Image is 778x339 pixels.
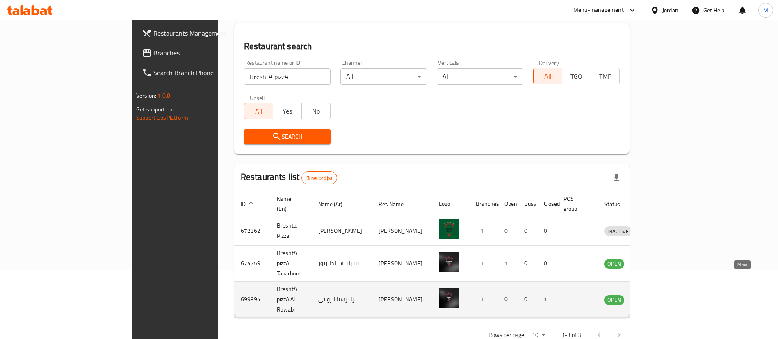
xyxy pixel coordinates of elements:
[564,194,588,214] span: POS group
[498,216,518,246] td: 0
[248,105,270,117] span: All
[153,28,256,38] span: Restaurants Management
[136,90,156,101] span: Version:
[244,103,273,119] button: All
[562,68,591,84] button: TGO
[153,48,256,58] span: Branches
[537,246,557,282] td: 0
[518,191,537,216] th: Busy
[318,199,353,209] span: Name (Ar)
[135,63,262,82] a: Search Branch Phone
[276,105,299,117] span: Yes
[372,282,432,318] td: [PERSON_NAME]
[301,103,331,119] button: No
[518,282,537,318] td: 0
[251,132,324,142] span: Search
[439,219,459,239] img: Breshta Pizza
[340,68,427,85] div: All
[604,199,631,209] span: Status
[153,68,256,77] span: Search Branch Phone
[244,129,331,144] button: Search
[439,288,459,308] img: BreshtA pizzA Al Rawabi
[469,282,498,318] td: 1
[573,5,624,15] div: Menu-management
[537,71,559,82] span: All
[301,171,337,184] div: Total records count
[244,68,331,85] input: Search for restaurant name or ID..
[241,171,337,184] h2: Restaurants list
[607,168,626,188] div: Export file
[135,43,262,63] a: Branches
[372,216,432,246] td: [PERSON_NAME]
[537,282,557,318] td: 1
[302,174,337,182] span: 3 record(s)
[498,282,518,318] td: 0
[270,282,312,318] td: BreshtA pizzA Al Rawabi
[594,71,616,82] span: TMP
[604,259,624,268] span: OPEN
[604,226,632,236] div: INACTIVE
[135,23,262,43] a: Restaurants Management
[537,191,557,216] th: Closed
[437,68,523,85] div: All
[498,246,518,282] td: 1
[566,71,588,82] span: TGO
[270,216,312,246] td: Breshta Pizza
[312,282,372,318] td: بيتزا برشتا الروابي
[469,246,498,282] td: 1
[305,105,327,117] span: No
[533,68,562,84] button: All
[136,104,174,115] span: Get support on:
[157,90,170,101] span: 1.0.0
[379,199,414,209] span: Ref. Name
[763,6,768,15] span: M
[469,216,498,246] td: 1
[591,68,620,84] button: TMP
[539,60,559,66] label: Delivery
[518,246,537,282] td: 0
[136,112,188,123] a: Support.OpsPlatform
[312,216,372,246] td: [PERSON_NAME]
[372,246,432,282] td: [PERSON_NAME]
[537,216,557,246] td: 0
[604,295,624,305] span: OPEN
[250,95,265,100] label: Upsell
[662,6,678,15] div: Jordan
[604,227,632,236] span: INACTIVE
[469,191,498,216] th: Branches
[234,191,670,318] table: enhanced table
[244,40,620,52] h2: Restaurant search
[277,194,302,214] span: Name (En)
[241,199,256,209] span: ID
[273,103,302,119] button: Yes
[498,191,518,216] th: Open
[270,246,312,282] td: BreshtA pizzA Tabarbour
[312,246,372,282] td: بيتزا برشتا طبربور
[518,216,537,246] td: 0
[439,252,459,272] img: BreshtA pizzA Tabarbour
[432,191,469,216] th: Logo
